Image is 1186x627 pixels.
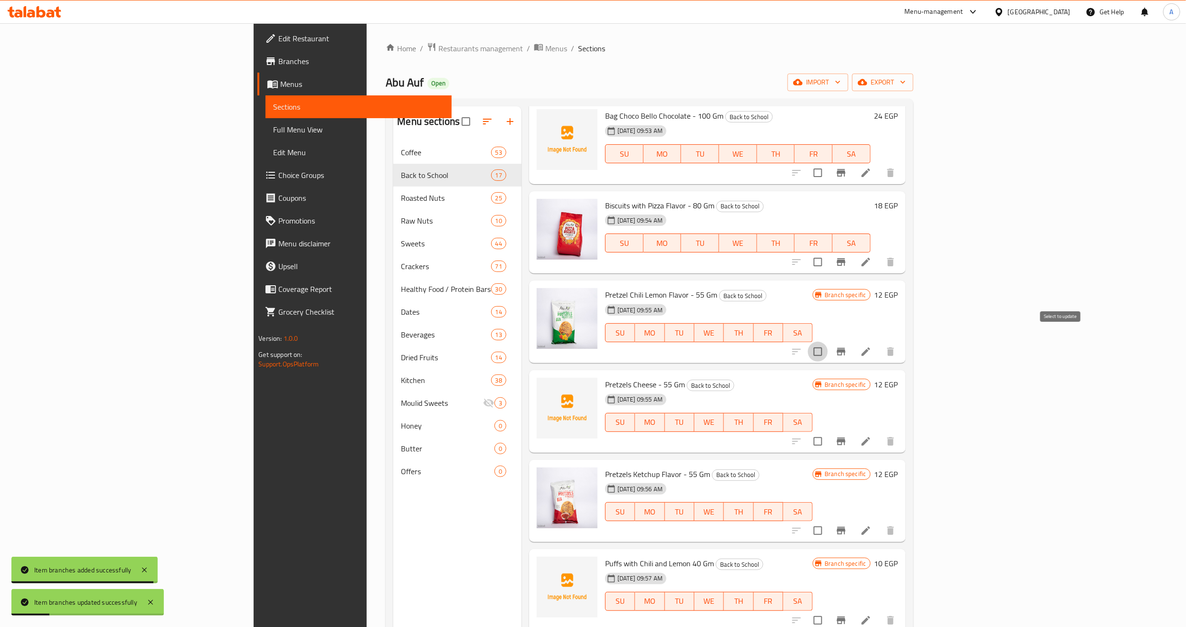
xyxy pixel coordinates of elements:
[605,467,710,481] span: Pretzels Ketchup Flavor - 55 Gm
[278,33,444,44] span: Edit Restaurant
[614,126,666,135] span: [DATE] 09:53 AM
[879,340,902,363] button: delete
[795,144,833,163] button: FR
[874,468,898,481] h6: 12 EGP
[492,308,506,317] span: 14
[491,261,506,272] div: items
[860,167,872,178] a: Edit menu item
[491,215,506,226] div: items
[401,329,491,340] span: Beverages
[393,278,522,300] div: Healthy Food / Protein Bars30
[821,469,870,478] span: Branch specific
[401,420,494,431] span: Honey
[716,201,764,212] div: Back to School
[257,164,452,187] a: Choice Groups
[758,326,779,340] span: FR
[808,431,828,451] span: Select to update
[273,124,444,135] span: Full Menu View
[494,466,506,477] div: items
[401,306,491,318] div: Dates
[609,594,631,608] span: SU
[527,43,530,54] li: /
[492,285,506,294] span: 30
[639,505,661,519] span: MO
[609,415,631,429] span: SU
[635,502,664,521] button: MO
[491,329,506,340] div: items
[639,415,661,429] span: MO
[609,147,640,161] span: SU
[266,141,452,164] a: Edit Menu
[830,251,853,273] button: Branch-specific-item
[830,519,853,542] button: Branch-specific-item
[761,236,791,250] span: TH
[401,283,491,295] span: Healthy Food / Protein Bars
[833,144,871,163] button: SA
[879,161,902,184] button: delete
[761,147,791,161] span: TH
[874,109,898,122] h6: 24 EGP
[808,252,828,272] span: Select to update
[758,505,779,519] span: FR
[783,323,813,342] button: SA
[860,615,872,626] a: Edit menu item
[605,144,644,163] button: SU
[492,330,506,339] span: 13
[257,50,452,73] a: Branches
[719,290,767,301] div: Back to School
[278,261,444,272] span: Upsell
[836,236,867,250] span: SA
[491,352,506,363] div: items
[386,42,913,55] nav: breadcrumb
[393,460,522,483] div: Offers0
[754,323,783,342] button: FR
[836,147,867,161] span: SA
[757,144,795,163] button: TH
[401,147,491,158] div: Coffee
[278,215,444,226] span: Promotions
[830,430,853,453] button: Branch-specific-item
[639,594,661,608] span: MO
[266,95,452,118] a: Sections
[879,430,902,453] button: delete
[401,169,491,181] span: Back to School
[401,192,491,204] span: Roasted Nuts
[635,413,664,432] button: MO
[258,358,319,370] a: Support.OpsPlatform
[491,192,506,204] div: items
[393,209,522,232] div: Raw Nuts10
[724,502,753,521] button: TH
[273,147,444,158] span: Edit Menu
[717,201,763,212] span: Back to School
[401,466,494,477] span: Offers
[788,74,848,91] button: import
[614,485,666,494] span: [DATE] 09:56 AM
[278,306,444,318] span: Grocery Checklist
[278,192,444,204] span: Coupons
[393,232,522,255] div: Sweets44
[644,144,682,163] button: MO
[537,288,598,349] img: Pretzel Chili Lemon Flavor - 55 Gm
[860,525,872,536] a: Edit menu item
[724,592,753,611] button: TH
[687,380,734,391] span: Back to School
[665,323,694,342] button: TU
[278,283,444,295] span: Coverage Report
[614,574,666,583] span: [DATE] 09:57 AM
[537,557,598,618] img: Puffs with Chili and Lemon 40 Gm
[280,78,444,90] span: Menus
[257,255,452,278] a: Upsell
[860,256,872,268] a: Edit menu item
[401,374,491,386] span: Kitchen
[492,194,506,203] span: 25
[278,56,444,67] span: Branches
[278,169,444,181] span: Choice Groups
[534,42,567,55] a: Menus
[257,300,452,323] a: Grocery Checklist
[719,234,757,253] button: WE
[694,323,724,342] button: WE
